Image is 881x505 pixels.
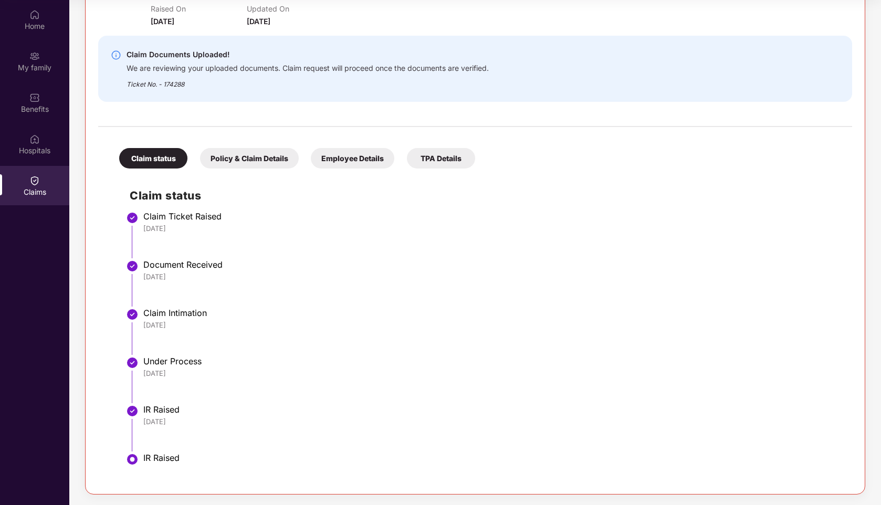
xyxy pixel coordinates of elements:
img: svg+xml;base64,PHN2ZyBpZD0iQmVuZWZpdHMiIHhtbG5zPSJodHRwOi8vd3d3LnczLm9yZy8yMDAwL3N2ZyIgd2lkdGg9Ij... [29,92,40,103]
div: Under Process [143,356,842,366]
div: Claim Ticket Raised [143,211,842,222]
img: svg+xml;base64,PHN2ZyBpZD0iQ2xhaW0iIHhtbG5zPSJodHRwOi8vd3d3LnczLm9yZy8yMDAwL3N2ZyIgd2lkdGg9IjIwIi... [29,175,40,186]
div: Employee Details [311,148,394,169]
div: Claim Intimation [143,308,842,318]
div: Policy & Claim Details [200,148,299,169]
div: TPA Details [407,148,475,169]
img: svg+xml;base64,PHN2ZyB3aWR0aD0iMjAiIGhlaWdodD0iMjAiIHZpZXdCb3g9IjAgMCAyMCAyMCIgZmlsbD0ibm9uZSIgeG... [29,51,40,61]
img: svg+xml;base64,PHN2ZyBpZD0iU3RlcC1Eb25lLTMyeDMyIiB4bWxucz0iaHR0cDovL3d3dy53My5vcmcvMjAwMC9zdmciIH... [126,405,139,417]
div: IR Raised [143,453,842,463]
p: Updated On [247,4,343,13]
img: svg+xml;base64,PHN2ZyBpZD0iSG9tZSIgeG1sbnM9Imh0dHA6Ly93d3cudzMub3JnLzIwMDAvc3ZnIiB3aWR0aD0iMjAiIG... [29,9,40,20]
img: svg+xml;base64,PHN2ZyBpZD0iU3RlcC1Eb25lLTMyeDMyIiB4bWxucz0iaHR0cDovL3d3dy53My5vcmcvMjAwMC9zdmciIH... [126,212,139,224]
div: Ticket No. - 174288 [127,73,489,89]
div: Claim status [119,148,187,169]
img: svg+xml;base64,PHN2ZyBpZD0iU3RlcC1BY3RpdmUtMzJ4MzIiIHhtbG5zPSJodHRwOi8vd3d3LnczLm9yZy8yMDAwL3N2Zy... [126,453,139,466]
img: svg+xml;base64,PHN2ZyBpZD0iSG9zcGl0YWxzIiB4bWxucz0iaHR0cDovL3d3dy53My5vcmcvMjAwMC9zdmciIHdpZHRoPS... [29,134,40,144]
div: [DATE] [143,224,842,233]
span: [DATE] [247,17,270,26]
img: svg+xml;base64,PHN2ZyBpZD0iU3RlcC1Eb25lLTMyeDMyIiB4bWxucz0iaHR0cDovL3d3dy53My5vcmcvMjAwMC9zdmciIH... [126,308,139,321]
span: [DATE] [151,17,174,26]
div: IR Raised [143,404,842,415]
div: [DATE] [143,272,842,281]
div: We are reviewing your uploaded documents. Claim request will proceed once the documents are verif... [127,61,489,73]
img: svg+xml;base64,PHN2ZyBpZD0iSW5mby0yMHgyMCIgeG1sbnM9Imh0dHA6Ly93d3cudzMub3JnLzIwMDAvc3ZnIiB3aWR0aD... [111,50,121,60]
div: Document Received [143,259,842,270]
div: [DATE] [143,417,842,426]
h2: Claim status [130,187,842,204]
img: svg+xml;base64,PHN2ZyBpZD0iU3RlcC1Eb25lLTMyeDMyIiB4bWxucz0iaHR0cDovL3d3dy53My5vcmcvMjAwMC9zdmciIH... [126,356,139,369]
div: Claim Documents Uploaded! [127,48,489,61]
div: [DATE] [143,320,842,330]
div: [DATE] [143,369,842,378]
img: svg+xml;base64,PHN2ZyBpZD0iU3RlcC1Eb25lLTMyeDMyIiB4bWxucz0iaHR0cDovL3d3dy53My5vcmcvMjAwMC9zdmciIH... [126,260,139,272]
p: Raised On [151,4,247,13]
